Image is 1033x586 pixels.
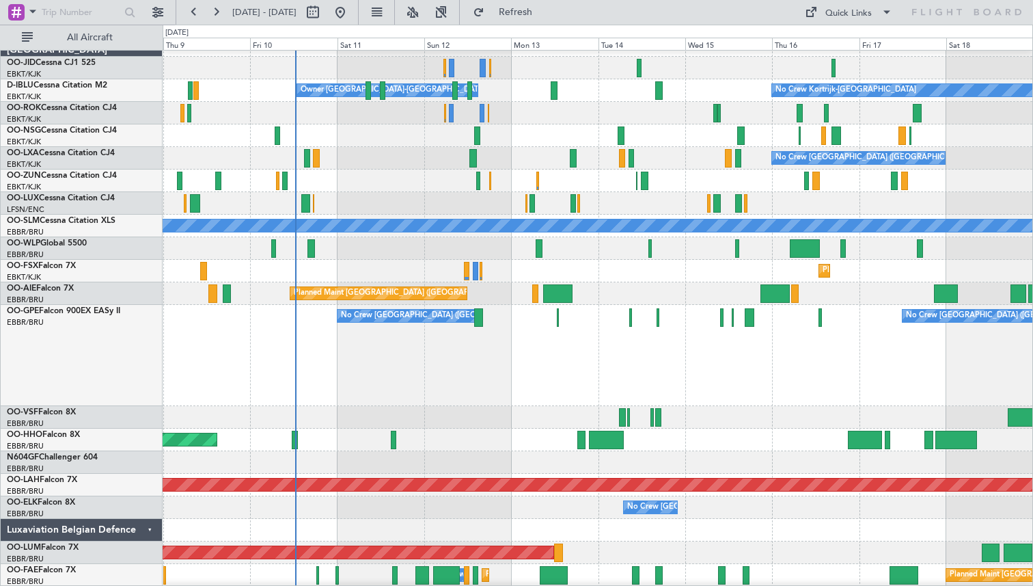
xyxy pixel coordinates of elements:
[7,126,117,135] a: OO-NSGCessna Citation CJ4
[7,566,38,574] span: OO-FAE
[7,149,39,157] span: OO-LXA
[598,38,685,50] div: Tue 14
[294,283,509,304] div: Planned Maint [GEOGRAPHIC_DATA] ([GEOGRAPHIC_DATA])
[7,272,41,282] a: EBKT/KJK
[511,38,598,50] div: Mon 13
[775,148,1004,168] div: No Crew [GEOGRAPHIC_DATA] ([GEOGRAPHIC_DATA] National)
[7,544,41,552] span: OO-LUM
[7,317,44,328] a: EBBR/BRU
[7,69,41,79] a: EBKT/KJK
[7,498,38,507] span: OO-ELK
[7,104,117,112] a: OO-ROKCessna Citation CJ4
[7,418,44,429] a: EBBR/BRU
[7,262,38,270] span: OO-FSX
[7,431,42,439] span: OO-HHO
[7,509,44,519] a: EBBR/BRU
[859,38,946,50] div: Fri 17
[7,307,120,315] a: OO-GPEFalcon 900EX EASy II
[946,38,1033,50] div: Sat 18
[7,149,115,157] a: OO-LXACessna Citation CJ4
[825,7,872,21] div: Quick Links
[487,8,545,17] span: Refresh
[775,80,916,101] div: No Crew Kortrijk-[GEOGRAPHIC_DATA]
[7,217,40,225] span: OO-SLM
[7,159,41,170] a: EBKT/KJK
[7,476,40,484] span: OO-LAH
[7,114,41,124] a: EBKT/KJK
[42,2,120,23] input: Trip Number
[7,81,33,90] span: D-IBLU
[772,38,859,50] div: Thu 16
[338,38,424,50] div: Sat 11
[301,80,485,101] div: Owner [GEOGRAPHIC_DATA]-[GEOGRAPHIC_DATA]
[7,172,117,180] a: OO-ZUNCessna Citation CJ4
[7,554,44,564] a: EBBR/BRU
[165,27,189,39] div: [DATE]
[627,497,856,518] div: No Crew [GEOGRAPHIC_DATA] ([GEOGRAPHIC_DATA] National)
[7,126,41,135] span: OO-NSG
[7,453,39,462] span: N604GF
[7,217,115,225] a: OO-SLMCessna Citation XLS
[7,227,44,237] a: EBBR/BRU
[7,172,41,180] span: OO-ZUN
[7,59,36,67] span: OO-JID
[7,137,41,147] a: EBKT/KJK
[486,565,605,585] div: Planned Maint Melsbroek Air Base
[7,464,44,474] a: EBBR/BRU
[232,6,297,18] span: [DATE] - [DATE]
[7,453,98,462] a: N604GFChallenger 604
[7,81,107,90] a: D-IBLUCessna Citation M2
[7,104,41,112] span: OO-ROK
[7,194,39,202] span: OO-LUX
[15,27,148,49] button: All Aircraft
[7,498,75,507] a: OO-ELKFalcon 8X
[7,408,38,416] span: OO-VSF
[7,566,76,574] a: OO-FAEFalcon 7X
[7,295,44,305] a: EBBR/BRU
[7,182,41,192] a: EBKT/KJK
[7,544,79,552] a: OO-LUMFalcon 7X
[7,441,44,451] a: EBBR/BRU
[798,1,899,23] button: Quick Links
[7,284,36,293] span: OO-AIE
[36,33,144,42] span: All Aircraft
[7,59,96,67] a: OO-JIDCessna CJ1 525
[7,239,40,248] span: OO-WLP
[7,486,44,496] a: EBBR/BRU
[7,431,80,439] a: OO-HHOFalcon 8X
[7,204,44,215] a: LFSN/ENC
[424,38,511,50] div: Sun 12
[823,261,982,281] div: Planned Maint Kortrijk-[GEOGRAPHIC_DATA]
[250,38,337,50] div: Fri 10
[7,194,115,202] a: OO-LUXCessna Citation CJ4
[467,1,549,23] button: Refresh
[685,38,772,50] div: Wed 15
[163,38,250,50] div: Thu 9
[7,239,87,248] a: OO-WLPGlobal 5500
[7,250,44,260] a: EBBR/BRU
[341,306,570,326] div: No Crew [GEOGRAPHIC_DATA] ([GEOGRAPHIC_DATA] National)
[7,262,76,270] a: OO-FSXFalcon 7X
[7,408,76,416] a: OO-VSFFalcon 8X
[7,92,41,102] a: EBKT/KJK
[7,284,74,293] a: OO-AIEFalcon 7X
[7,307,39,315] span: OO-GPE
[7,476,77,484] a: OO-LAHFalcon 7X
